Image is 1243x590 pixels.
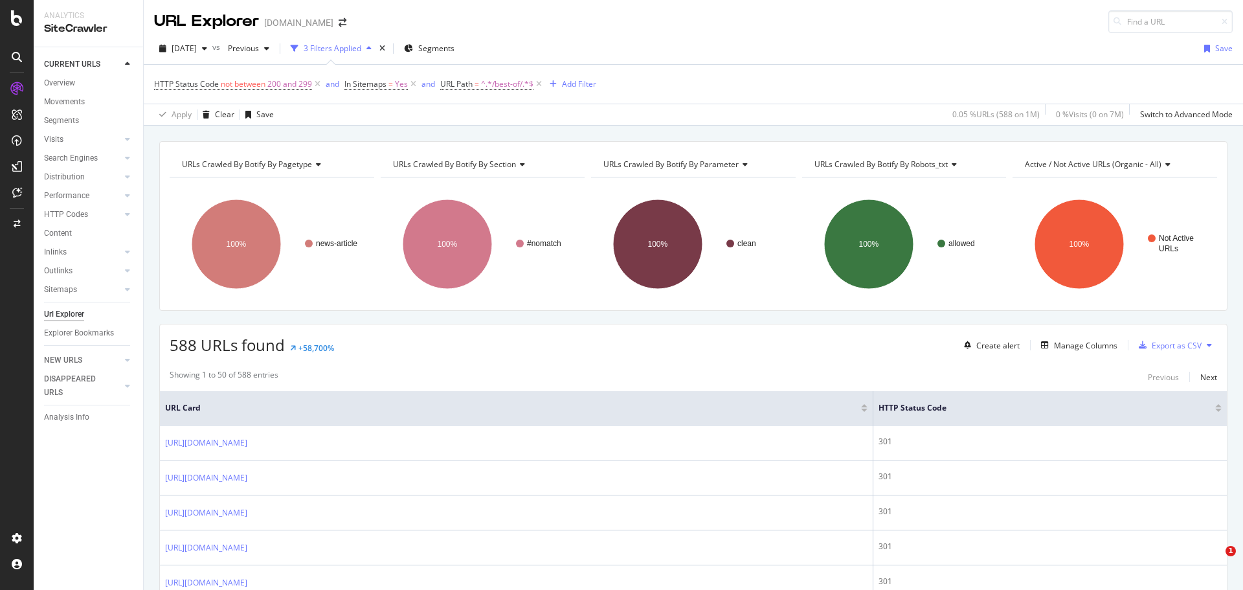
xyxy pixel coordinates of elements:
h4: URLs Crawled By Botify By robots_txt [812,154,995,175]
a: Distribution [44,170,121,184]
h4: Active / Not Active URLs [1022,154,1205,175]
text: Not Active [1159,234,1194,243]
div: +58,700% [298,343,334,354]
div: 3 Filters Applied [304,43,361,54]
div: 301 [879,436,1222,448]
svg: A chart. [591,188,794,301]
div: Search Engines [44,152,98,165]
div: Inlinks [44,245,67,259]
div: Clear [215,109,234,120]
span: URLs Crawled By Botify By parameter [603,159,739,170]
text: 100% [227,240,247,249]
span: Yes [395,75,408,93]
text: 100% [437,240,457,249]
button: Previous [223,38,274,59]
span: URL Path [440,78,473,89]
div: Analytics [44,10,133,21]
a: [URL][DOMAIN_NAME] [165,437,247,449]
div: Visits [44,133,63,146]
div: Create alert [976,340,1020,351]
span: not between [221,78,265,89]
div: Performance [44,189,89,203]
a: [URL][DOMAIN_NAME] [165,506,247,519]
span: vs [212,41,223,52]
button: and [326,78,339,90]
a: Overview [44,76,134,90]
div: Url Explorer [44,308,84,321]
text: 100% [1069,240,1090,249]
span: = [475,78,479,89]
span: ^.*/best-of/.*$ [481,75,533,93]
div: times [377,42,388,55]
a: NEW URLS [44,354,121,367]
a: Outlinks [44,264,121,278]
div: Segments [44,114,79,128]
span: 1 [1226,546,1236,556]
div: Previous [1148,372,1179,383]
span: 588 URLs found [170,334,285,356]
div: Export as CSV [1152,340,1202,351]
svg: A chart. [1013,188,1215,301]
text: #nomatch [527,239,561,248]
span: HTTP Status Code [879,402,1196,414]
div: URL Explorer [154,10,259,32]
button: Previous [1148,369,1179,385]
div: Save [1215,43,1233,54]
div: Apply [172,109,192,120]
span: Previous [223,43,259,54]
div: 301 [879,541,1222,552]
div: Movements [44,95,85,109]
text: news-article [316,239,357,248]
button: 3 Filters Applied [286,38,377,59]
a: [URL][DOMAIN_NAME] [165,471,247,484]
a: Content [44,227,134,240]
div: arrow-right-arrow-left [339,18,346,27]
a: Sitemaps [44,283,121,297]
a: Search Engines [44,152,121,165]
span: Active / Not Active URLs (organic - all) [1025,159,1161,170]
button: Segments [399,38,460,59]
div: [DOMAIN_NAME] [264,16,333,29]
div: Explorer Bookmarks [44,326,114,340]
button: and [421,78,435,90]
input: Find a URL [1108,10,1233,33]
button: Next [1200,369,1217,385]
div: DISAPPEARED URLS [44,372,109,400]
a: [URL][DOMAIN_NAME] [165,541,247,554]
a: CURRENT URLS [44,58,121,71]
div: Switch to Advanced Mode [1140,109,1233,120]
h4: URLs Crawled By Botify By parameter [601,154,784,175]
span: = [388,78,393,89]
svg: A chart. [170,188,372,301]
a: Performance [44,189,121,203]
span: HTTP Status Code [154,78,219,89]
svg: A chart. [381,188,583,301]
div: Manage Columns [1054,340,1117,351]
button: Save [240,104,274,125]
a: Url Explorer [44,308,134,321]
div: SiteCrawler [44,21,133,36]
a: Visits [44,133,121,146]
div: A chart. [802,188,1005,301]
button: [DATE] [154,38,212,59]
a: Inlinks [44,245,121,259]
h4: URLs Crawled By Botify By pagetype [179,154,363,175]
text: allowed [948,239,975,248]
span: Segments [418,43,454,54]
div: Save [256,109,274,120]
a: Analysis Info [44,411,134,424]
a: Movements [44,95,134,109]
button: Save [1199,38,1233,59]
div: Sitemaps [44,283,77,297]
text: 100% [648,240,668,249]
div: 0.05 % URLs ( 588 on 1M ) [952,109,1040,120]
button: Switch to Advanced Mode [1135,104,1233,125]
button: Create alert [959,335,1020,356]
div: CURRENT URLS [44,58,100,71]
div: 0 % Visits ( 0 on 7M ) [1056,109,1124,120]
div: Analysis Info [44,411,89,424]
span: 2025 Sep. 29th [172,43,197,54]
